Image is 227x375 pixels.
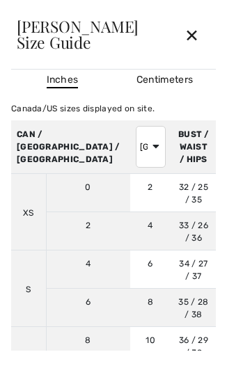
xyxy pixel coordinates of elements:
[11,120,130,174] th: CAN / [GEOGRAPHIC_DATA] / [GEOGRAPHIC_DATA]
[130,174,171,212] td: 2
[47,72,79,88] span: Inches
[173,20,210,49] div: ✕
[130,212,171,250] td: 4
[130,289,171,327] td: 8
[17,19,173,51] div: [PERSON_NAME] Size Guide
[178,297,208,319] span: 35 / 28 / 38
[46,250,130,289] td: 4
[130,327,171,365] td: 10
[33,10,62,22] span: Help
[46,289,130,327] td: 6
[46,174,130,212] td: 0
[46,212,130,250] td: 2
[11,250,46,327] td: S
[46,327,130,365] td: 8
[171,120,216,174] th: BUST / WAIST / HIPS
[11,102,216,115] div: Canada/US sizes displayed on site.
[136,74,193,86] span: Centimeters
[179,335,208,358] span: 36 / 29 / 39
[179,259,208,281] span: 34 / 27 / 37
[179,221,208,243] span: 33 / 26 / 36
[179,182,208,205] span: 32 / 25 / 35
[11,174,46,250] td: XS
[130,250,171,289] td: 6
